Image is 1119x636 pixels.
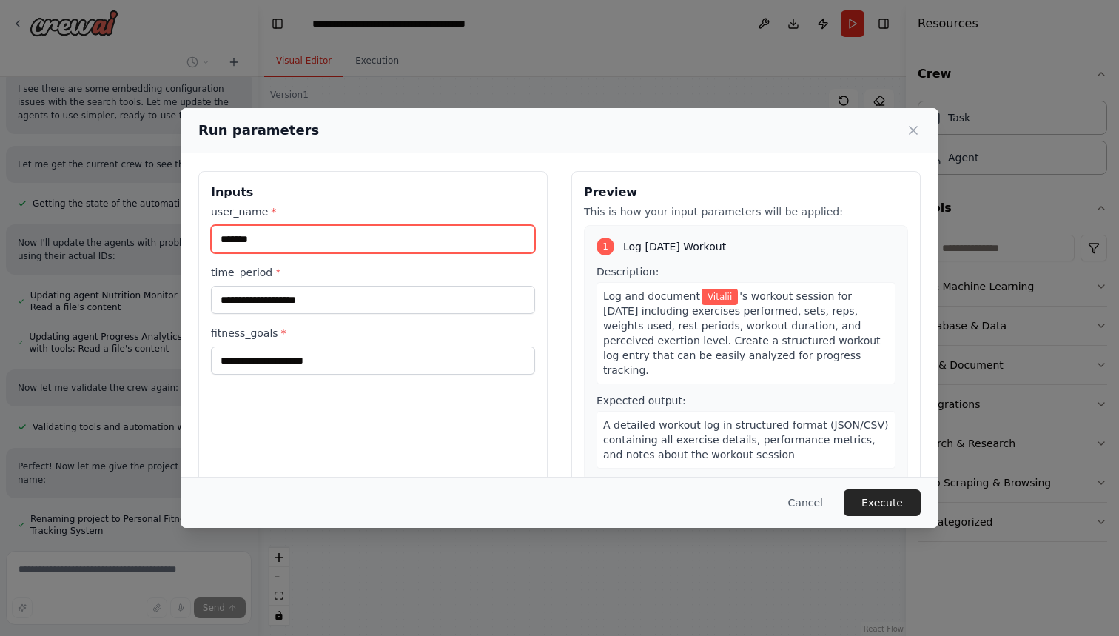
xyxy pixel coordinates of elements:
[776,489,835,516] button: Cancel
[597,238,614,255] div: 1
[844,489,921,516] button: Execute
[198,120,319,141] h2: Run parameters
[597,395,686,406] span: Expected output:
[603,419,889,461] span: A detailed workout log in structured format (JSON/CSV) containing all exercise details, performan...
[211,326,535,341] label: fitness_goals
[702,289,738,305] span: Variable: user_name
[584,184,908,201] h3: Preview
[603,290,881,376] span: 's workout session for [DATE] including exercises performed, sets, reps, weights used, rest perio...
[211,184,535,201] h3: Inputs
[584,204,908,219] p: This is how your input parameters will be applied:
[211,204,535,219] label: user_name
[623,239,726,254] span: Log [DATE] Workout
[597,266,659,278] span: Description:
[211,265,535,280] label: time_period
[603,290,700,302] span: Log and document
